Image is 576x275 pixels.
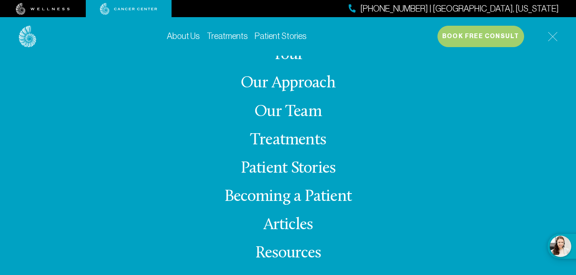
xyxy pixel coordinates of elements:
img: cancer center [100,3,157,15]
a: Becoming a Patient [224,188,352,205]
a: Treatments [207,31,248,41]
span: [PHONE_NUMBER] | [GEOGRAPHIC_DATA], [US_STATE] [360,3,559,15]
button: Book Free Consult [437,26,524,47]
a: Our Approach [241,75,335,92]
a: Articles [263,217,313,233]
a: [PHONE_NUMBER] | [GEOGRAPHIC_DATA], [US_STATE] [349,3,559,15]
a: Patient Stories [241,160,336,177]
a: Resources [255,245,321,262]
a: About Us [167,31,200,41]
a: Treatments [250,132,326,149]
a: Our Team [254,104,322,120]
img: wellness [16,3,70,15]
img: icon-hamburger [548,32,558,42]
img: logo [19,26,36,48]
a: Patient Stories [255,31,307,41]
